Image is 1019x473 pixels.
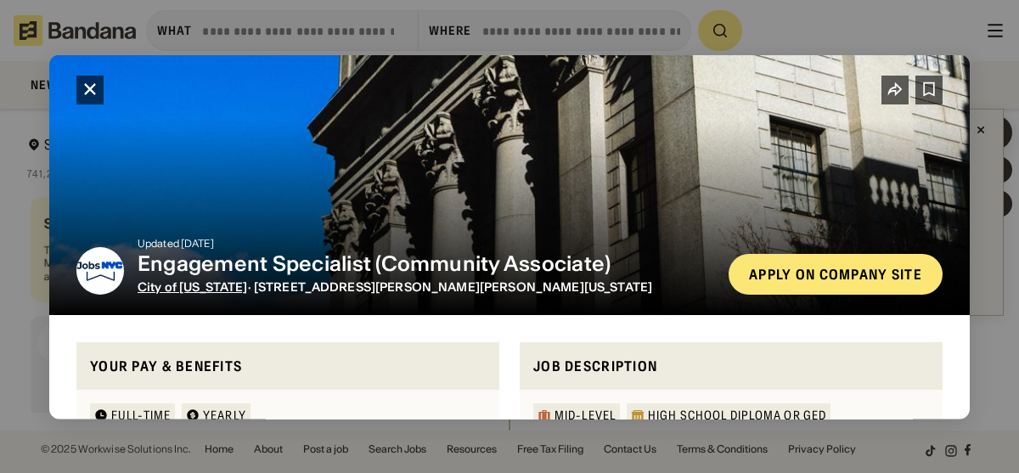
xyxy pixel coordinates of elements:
div: YEARLY [203,409,246,421]
div: Apply on company site [749,267,922,280]
div: Engagement Specialist (Community Associate) [138,251,715,276]
div: · [STREET_ADDRESS][PERSON_NAME][PERSON_NAME][US_STATE] [138,279,715,294]
div: High School Diploma or GED [648,409,826,421]
div: Updated [DATE] [138,238,715,248]
div: Mid-Level [555,409,616,421]
div: Job Description [533,355,929,376]
div: Your pay & benefits [90,355,486,376]
img: City of New York logo [76,246,124,294]
a: City of [US_STATE] [138,279,248,294]
div: Full-time [111,409,171,421]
